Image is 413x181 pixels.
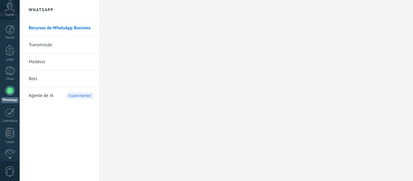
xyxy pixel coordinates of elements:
div: Calendário [1,119,19,123]
span: Conta [6,13,14,17]
li: Bots [20,70,99,87]
li: Modelos [20,53,99,70]
span: Agente de IA [29,87,54,104]
li: Recursos do WhatsApp Business [20,20,99,37]
div: Leads [1,58,19,62]
div: Chats [1,77,19,81]
div: Listas [1,140,19,144]
a: Recursos do WhatsApp Business [29,20,93,37]
li: Transmissão [20,37,99,53]
div: WhatsApp [1,97,18,103]
span: Experimente! [66,92,93,99]
a: Bots [29,70,93,87]
a: Modelos [29,53,93,70]
a: Transmissão [29,37,93,53]
a: Agente de IAExperimente! [29,87,93,104]
div: Painel [1,36,19,40]
li: Agente de IA [20,87,99,104]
